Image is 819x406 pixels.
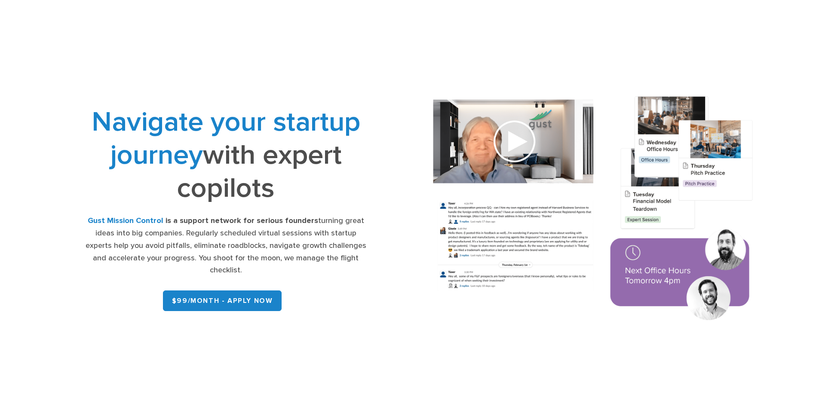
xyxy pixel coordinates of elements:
a: $99/month - APPLY NOW [163,290,282,311]
div: turning great ideas into big companies. Regularly scheduled virtual sessions with startup experts... [84,215,368,277]
img: Composition of calendar events, a video call presentation, and chat rooms [416,83,771,336]
strong: Gust Mission Control [88,216,163,225]
span: Navigate your startup journey [92,105,360,171]
strong: is a support network for serious founders [166,216,318,225]
h1: with expert copilots [84,105,368,205]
